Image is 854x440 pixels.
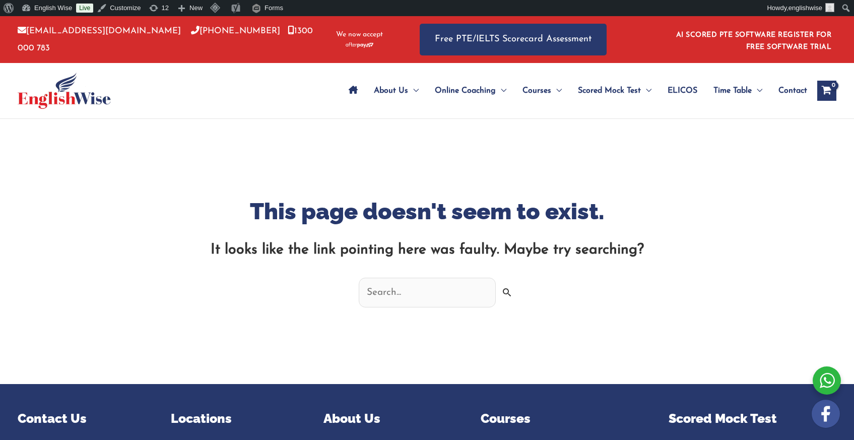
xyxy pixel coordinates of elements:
[778,73,807,108] span: Contact
[812,400,840,428] img: white-facebook.png
[789,4,822,12] span: englishwise
[670,23,836,56] aside: Header Widget 1
[705,73,770,108] a: Time TableMenu Toggle
[18,27,313,52] a: 1300 000 783
[191,27,280,35] a: [PHONE_NUMBER]
[641,73,651,108] span: Menu Toggle
[420,24,607,55] a: Free PTE/IELTS Scorecard Assessment
[76,4,93,13] a: Live
[660,73,705,108] a: ELICOS
[341,73,807,108] nav: Site Navigation: Main Menu
[427,73,514,108] a: Online CoachingMenu Toggle
[570,73,660,108] a: Scored Mock TestMenu Toggle
[498,288,520,310] input: Search
[408,73,419,108] span: Menu Toggle
[366,73,427,108] a: About UsMenu Toggle
[770,73,807,108] a: Contact
[435,73,496,108] span: Online Coaching
[125,242,730,259] div: It looks like the link pointing here was faulty. Maybe try searching?
[522,73,551,108] span: Courses
[125,196,730,227] h1: This page doesn't seem to exist.
[551,73,562,108] span: Menu Toggle
[825,3,834,12] img: ashok kumar
[676,31,832,51] a: AI SCORED PTE SOFTWARE REGISTER FOR FREE SOFTWARE TRIAL
[171,409,303,428] p: Locations
[496,73,506,108] span: Menu Toggle
[481,409,648,428] p: Courses
[346,42,373,48] img: Afterpay-Logo
[752,73,762,108] span: Menu Toggle
[18,409,146,428] p: Contact Us
[336,30,383,40] span: We now accept
[374,73,408,108] span: About Us
[18,27,181,35] a: [EMAIL_ADDRESS][DOMAIN_NAME]
[817,81,836,101] a: View Shopping Cart, empty
[713,73,752,108] span: Time Table
[669,409,836,428] p: Scored Mock Test
[668,73,697,108] span: ELICOS
[514,73,570,108] a: CoursesMenu Toggle
[323,409,455,428] p: About Us
[18,73,111,109] img: cropped-ew-logo
[578,73,641,108] span: Scored Mock Test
